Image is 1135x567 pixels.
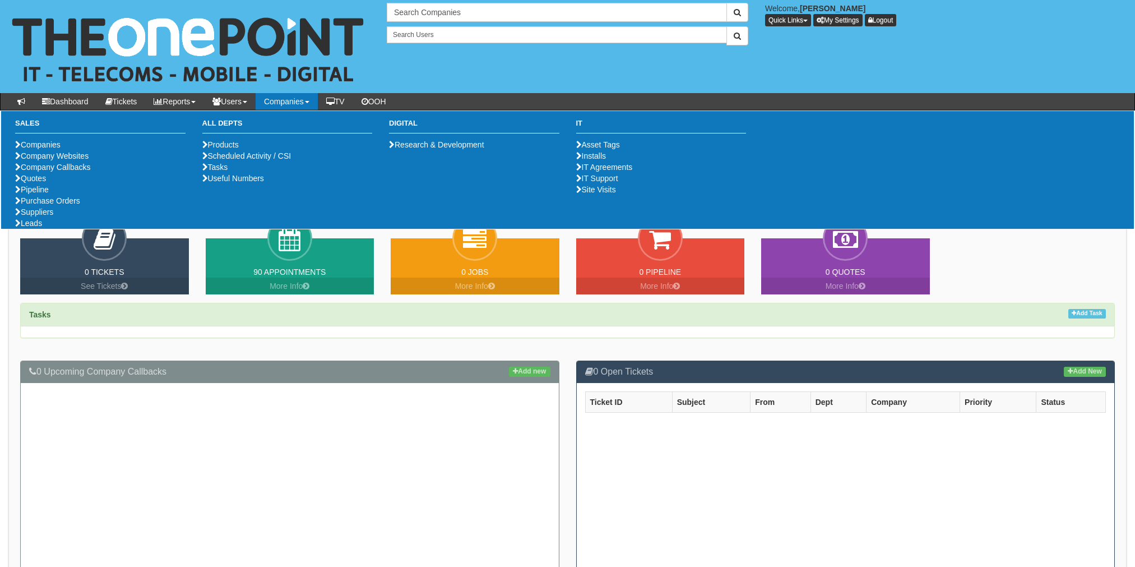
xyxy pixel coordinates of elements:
th: Subject [672,391,751,412]
a: Companies [15,140,61,149]
a: Pipeline [15,185,49,194]
a: OOH [353,93,395,110]
a: 90 Appointments [253,268,326,276]
a: Tickets [97,93,146,110]
a: Leads [15,219,42,228]
a: My Settings [813,14,863,26]
a: 0 Tickets [85,268,124,276]
a: More Info [391,278,559,294]
th: Status [1036,391,1106,412]
a: More Info [576,278,745,294]
a: Add Task [1068,309,1106,319]
a: Scheduled Activity / CSI [202,151,291,160]
a: Users [204,93,256,110]
a: Purchase Orders [15,196,80,205]
a: Company Callbacks [15,163,91,172]
a: Installs [576,151,606,160]
a: Quotes [15,174,46,183]
th: Company [867,391,960,412]
h3: 0 Open Tickets [585,367,1106,377]
th: Priority [960,391,1036,412]
a: Add new [509,367,550,377]
h3: Digital [389,119,559,133]
a: Products [202,140,239,149]
a: Site Visits [576,185,616,194]
a: Dashboard [34,93,97,110]
a: Company Websites [15,151,89,160]
a: More Info [761,278,930,294]
a: See Tickets [20,278,189,294]
a: 0 Pipeline [639,268,681,276]
a: Tasks [202,163,228,172]
a: IT Agreements [576,163,633,172]
input: Search Companies [387,3,727,22]
a: Add New [1064,367,1106,377]
h3: 0 Upcoming Company Callbacks [29,367,550,377]
a: Useful Numbers [202,174,264,183]
button: Quick Links [765,14,811,26]
a: More Info [206,278,374,294]
th: Dept [810,391,866,412]
h3: All Depts [202,119,373,133]
th: From [751,391,810,412]
a: Logout [865,14,897,26]
a: TV [318,93,353,110]
h3: Sales [15,119,186,133]
div: Welcome, [757,3,1135,26]
b: [PERSON_NAME] [800,4,865,13]
th: Ticket ID [585,391,672,412]
a: Companies [256,93,318,110]
a: Reports [145,93,204,110]
a: Research & Development [389,140,484,149]
a: Suppliers [15,208,53,216]
strong: Tasks [29,310,51,319]
input: Search Users [387,26,727,43]
a: 0 Quotes [826,268,865,276]
a: IT Support [576,174,618,183]
a: 0 Jobs [461,268,488,276]
h3: IT [576,119,747,133]
a: Asset Tags [576,140,620,149]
